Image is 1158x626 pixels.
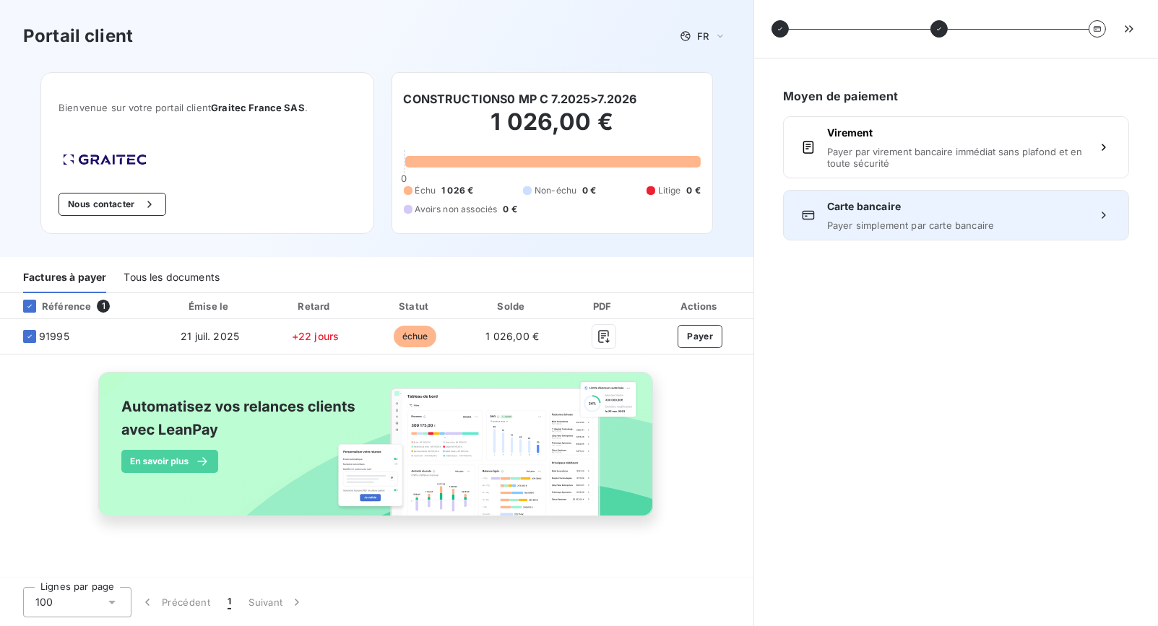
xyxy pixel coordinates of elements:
button: 1 [219,587,240,617]
span: Avoirs non associés [415,203,498,216]
span: 21 juil. 2025 [181,330,239,342]
button: Payer [678,325,722,348]
span: Litige [658,184,681,197]
button: Suivant [240,587,313,617]
span: Bienvenue sur votre portail client . [59,102,355,113]
span: Payer simplement par carte bancaire [827,219,1085,231]
div: PDF [563,299,644,313]
button: Nous contacter [59,193,165,216]
img: Company logo [59,149,151,170]
h6: CONSTRUCTIONS0 MP C 7.2025>7.2026 [404,90,637,108]
span: 0 € [503,203,517,216]
span: Payer par virement bancaire immédiat sans plafond et en toute sécurité [827,146,1085,169]
span: 1 026,00 € [486,330,540,342]
span: 91995 [39,329,69,344]
span: 100 [35,595,53,609]
div: Émise le [158,299,262,313]
span: Échu [415,184,436,197]
span: 1 [228,595,231,609]
div: Tous les documents [124,263,220,293]
h2: 1 026,00 € [404,108,701,151]
span: Virement [827,126,1085,140]
span: +22 jours [292,330,339,342]
span: échue [394,326,437,347]
span: Carte bancaire [827,199,1085,214]
span: 0 € [687,184,701,197]
span: Graitec France SAS [211,102,305,113]
span: 1 [97,300,110,313]
div: Retard [268,299,363,313]
div: Statut [368,299,461,313]
h6: Moyen de paiement [783,87,1129,105]
span: 0 € [582,184,596,197]
h3: Portail client [23,23,133,49]
button: Précédent [131,587,219,617]
div: Factures à payer [23,263,106,293]
span: 0 [401,173,407,184]
img: banner [85,363,669,541]
span: FR [697,30,709,42]
div: Solde [467,299,558,313]
div: Référence [12,300,91,313]
span: Non-échu [535,184,576,197]
span: 1 026 € [441,184,473,197]
div: Actions [649,299,751,313]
